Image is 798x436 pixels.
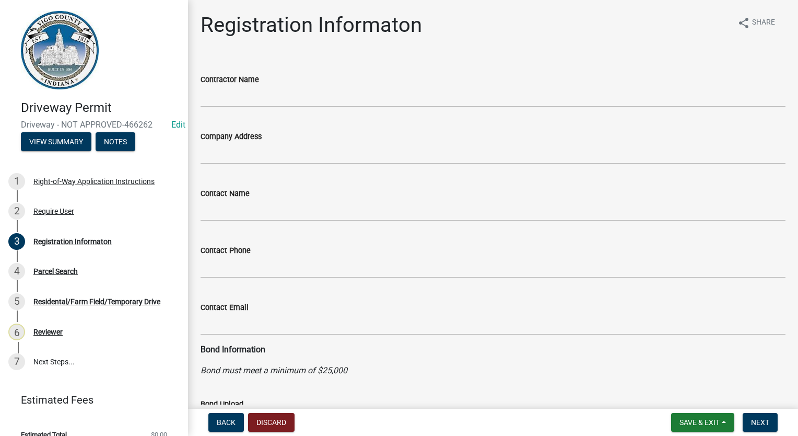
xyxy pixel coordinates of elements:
[33,208,74,215] div: Require User
[21,100,180,116] h4: Driveway Permit
[33,298,160,305] div: Residental/Farm Field/Temporary Drive
[217,418,236,427] span: Back
[21,120,167,130] span: Driveway - NOT APPROVED-466262
[201,190,250,198] label: Contact Name
[201,365,347,375] i: Bond must meet a minimum of $25,000
[743,413,778,432] button: Next
[679,418,720,427] span: Save & Exit
[171,120,185,130] wm-modal-confirm: Edit Application Number
[201,76,259,84] label: Contractor Name
[248,413,295,432] button: Discard
[33,178,155,185] div: Right-of-Way Application Instructions
[201,401,243,408] label: Bond Upload
[201,304,249,312] label: Contact Email
[201,133,262,141] label: Company Address
[21,11,99,89] img: Vigo County, Indiana
[8,353,25,370] div: 7
[8,203,25,220] div: 2
[8,263,25,280] div: 4
[21,132,91,151] button: View Summary
[8,233,25,250] div: 3
[201,345,265,354] strong: Bond Information
[8,173,25,190] div: 1
[33,328,63,336] div: Reviewer
[8,389,171,410] a: Estimated Fees
[208,413,244,432] button: Back
[752,17,775,29] span: Share
[33,268,78,275] div: Parcel Search
[8,293,25,310] div: 5
[201,13,422,38] h1: Registration Informaton
[96,132,135,151] button: Notes
[729,13,783,33] button: shareShare
[21,138,91,146] wm-modal-confirm: Summary
[171,120,185,130] a: Edit
[671,413,734,432] button: Save & Exit
[737,17,750,29] i: share
[96,138,135,146] wm-modal-confirm: Notes
[751,418,769,427] span: Next
[33,238,112,245] div: Registration Informaton
[201,247,251,255] label: Contact Phone
[8,324,25,340] div: 6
